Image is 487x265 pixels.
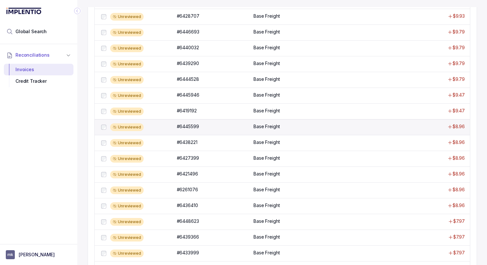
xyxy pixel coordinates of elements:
p: Base Freight [253,76,280,82]
input: checkbox-checkbox [101,46,106,51]
p: $7.97 [453,250,465,256]
p: #6419192 [177,108,197,114]
button: User initials[PERSON_NAME] [6,250,72,259]
input: checkbox-checkbox [101,30,106,35]
p: Base Freight [253,92,280,98]
p: #6446693 [177,29,199,35]
div: Unreviewed [110,186,144,194]
p: #6427399 [177,155,199,161]
span: User initials [6,250,15,259]
p: Base Freight [253,60,280,67]
div: Unreviewed [110,13,144,21]
input: checkbox-checkbox [101,140,106,146]
div: Unreviewed [110,60,144,68]
div: Unreviewed [110,155,144,163]
div: Invoices [9,64,68,75]
input: checkbox-checkbox [101,14,106,19]
p: Base Freight [253,13,280,19]
input: checkbox-checkbox [101,251,106,256]
input: checkbox-checkbox [101,235,106,240]
p: #6421496 [177,171,198,177]
p: $7.97 [453,218,465,224]
p: Base Freight [253,29,280,35]
span: Reconciliations [15,52,50,58]
p: Base Freight [253,44,280,51]
p: $8.96 [453,139,465,146]
p: Base Freight [253,186,280,193]
p: #6436410 [177,202,198,209]
div: Collapse Icon [73,7,81,15]
p: #6440032 [177,44,199,51]
p: $8.96 [453,123,465,130]
p: $9.79 [453,60,465,67]
div: Unreviewed [110,218,144,226]
p: #6439366 [177,234,199,240]
p: Base Freight [253,202,280,209]
p: Base Freight [253,123,280,130]
p: $8.96 [453,155,465,161]
p: $9.47 [453,108,465,114]
p: #6445599 [177,123,199,130]
p: Base Freight [253,234,280,240]
div: Unreviewed [110,92,144,99]
p: #6445946 [177,92,199,98]
p: #6261076 [177,186,198,193]
p: $9.47 [453,92,465,98]
div: Unreviewed [110,76,144,84]
input: checkbox-checkbox [101,93,106,98]
button: Reconciliations [4,48,73,62]
p: Base Freight [253,155,280,161]
span: Global Search [15,28,47,35]
p: $9.79 [453,29,465,35]
div: Unreviewed [110,171,144,178]
div: Unreviewed [110,44,144,52]
p: Base Freight [253,108,280,114]
div: Unreviewed [110,250,144,257]
p: $7.97 [453,234,465,240]
input: checkbox-checkbox [101,62,106,67]
div: Credit Tracker [9,75,68,87]
p: #6433999 [177,250,199,256]
div: Reconciliations [4,62,73,89]
div: Unreviewed [110,234,144,241]
p: #6448623 [177,218,199,224]
div: Unreviewed [110,108,144,115]
div: Unreviewed [110,202,144,210]
div: Unreviewed [110,29,144,36]
input: checkbox-checkbox [101,77,106,82]
div: Unreviewed [110,139,144,147]
p: Base Freight [253,218,280,224]
p: #6439290 [177,60,199,67]
p: [PERSON_NAME] [19,251,55,258]
input: checkbox-checkbox [101,188,106,193]
input: checkbox-checkbox [101,156,106,161]
p: $8.96 [453,202,465,209]
div: Unreviewed [110,123,144,131]
p: $9.79 [453,76,465,82]
input: checkbox-checkbox [101,125,106,130]
p: Base Freight [253,139,280,146]
p: Base Freight [253,171,280,177]
input: checkbox-checkbox [101,109,106,114]
p: #6438221 [177,139,197,146]
input: checkbox-checkbox [101,203,106,209]
p: Base Freight [253,250,280,256]
p: #6444528 [177,76,199,82]
p: $8.96 [453,186,465,193]
p: $9.79 [453,44,465,51]
p: $8.96 [453,171,465,177]
input: checkbox-checkbox [101,219,106,224]
p: $9.93 [453,13,465,19]
input: checkbox-checkbox [101,172,106,177]
p: #6428707 [177,13,199,19]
